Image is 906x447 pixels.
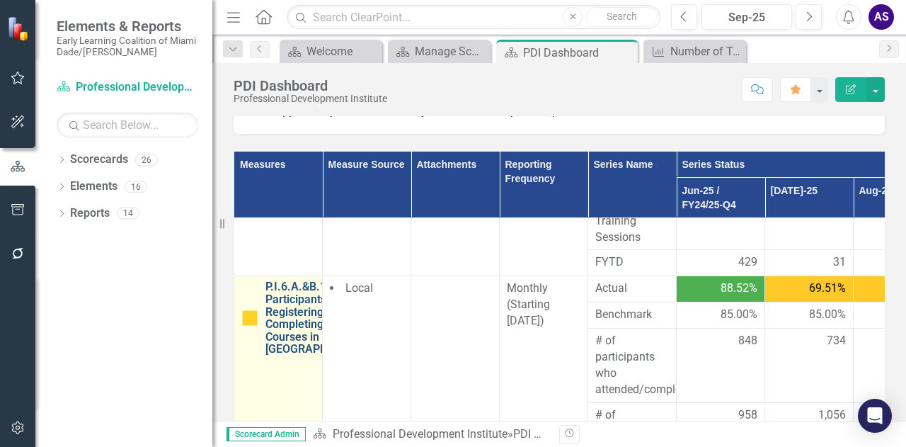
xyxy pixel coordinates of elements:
[607,11,637,22] span: Search
[70,179,117,195] a: Elements
[523,44,634,62] div: PDI Dashboard
[827,333,846,349] span: 734
[809,307,846,323] span: 85.00%
[818,407,846,424] span: 1,056
[677,302,765,329] td: Double-Click to Edit
[241,310,258,327] img: Caution
[595,307,669,323] span: Benchmark
[70,205,110,222] a: Reports
[595,281,669,297] span: Actual
[738,333,757,349] span: 848
[868,4,894,30] button: AS
[57,18,198,35] span: Elements & Reports
[513,427,589,441] div: PDI Dashboard
[234,78,387,94] div: PDI Dashboard
[858,399,892,433] div: Open Intercom Messenger
[234,94,387,104] div: Professional Development Institute
[677,329,765,402] td: Double-Click to Edit
[117,208,139,220] div: 14
[391,43,487,60] a: Manage Scorecards
[226,427,306,441] span: Scorecard Admin
[507,281,580,329] div: Monthly (Starting [DATE])
[345,281,373,295] span: Local
[313,426,549,443] div: »
[57,35,198,58] small: Early Learning Coalition of Miami Dade/[PERSON_NAME]
[765,302,854,329] td: Double-Click to Edit
[765,329,854,402] td: Double-Click to Edit
[135,154,158,166] div: 26
[588,192,677,250] td: Double-Click to Edit
[57,113,198,137] input: Search Below...
[706,9,787,26] div: Sep-25
[306,43,379,60] div: Welcome
[677,192,765,250] td: Double-Click to Edit
[647,43,742,60] a: Number of Training Sessions Offered
[765,192,854,250] td: Double-Click to Edit
[833,254,846,271] span: 31
[333,427,508,441] a: Professional Development Institute
[70,152,128,168] a: Scorecards
[701,4,792,30] button: Sep-25
[595,333,669,397] span: # of participants who attended/completed
[415,43,487,60] div: Manage Scorecards
[595,197,669,246] span: Spanish Training Sessions
[125,181,147,193] div: 16
[738,254,757,271] span: 429
[588,302,677,329] td: Double-Click to Edit
[595,254,669,271] span: FYTD
[6,15,33,41] img: ClearPoint Strategy
[721,307,757,323] span: 85.00%
[809,281,846,297] span: 69.51%
[721,281,757,297] span: 88.52%
[287,5,660,30] input: Search ClearPoint...
[588,329,677,402] td: Double-Click to Edit
[283,43,379,60] a: Welcome
[57,79,198,96] a: Professional Development Institute
[586,7,657,27] button: Search
[738,407,757,424] span: 958
[265,281,374,356] a: P.I.6.A.&B.1. % of Participants Registering and Completing Training Courses in [GEOGRAPHIC_DATA]
[670,43,742,60] div: Number of Training Sessions Offered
